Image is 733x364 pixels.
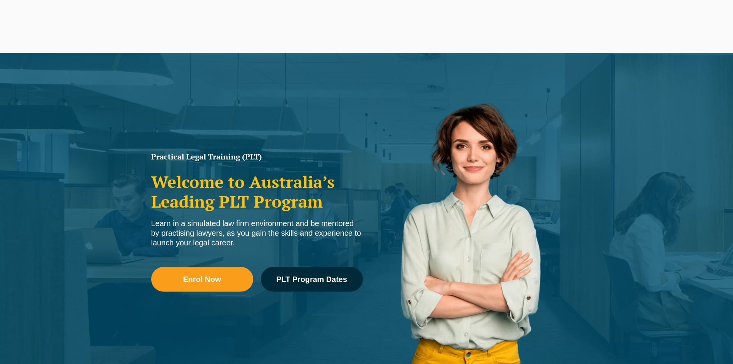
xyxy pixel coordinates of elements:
[276,275,347,283] span: PLT Program Dates
[183,275,221,283] span: Enrol Now
[151,153,363,161] h1: Practical Legal Training (PLT)
[151,172,363,211] h2: Welcome to Australia’s Leading PLT Program
[151,267,253,292] a: Enrol Now
[261,267,363,292] a: PLT Program Dates
[151,219,363,248] div: Learn in a simulated law firm environment and be mentored by practising lawyers, as you gain the ...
